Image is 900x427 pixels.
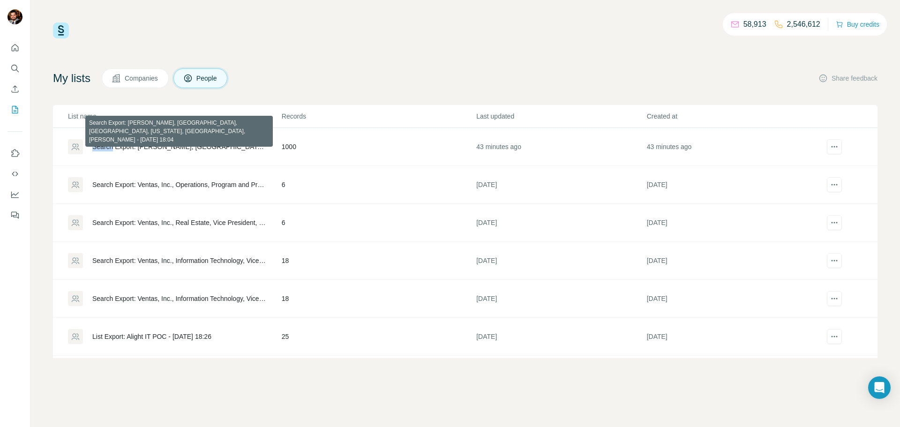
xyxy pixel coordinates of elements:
button: actions [827,253,842,268]
button: Share feedback [818,74,877,83]
td: [DATE] [476,242,646,280]
button: My lists [7,101,22,118]
button: actions [827,291,842,306]
div: List Export: Alight IT POC - [DATE] 18:26 [92,332,211,341]
td: 6 [281,166,476,204]
td: 43 minutes ago [476,128,646,166]
button: actions [827,215,842,230]
td: [DATE] [646,356,817,394]
div: Search Export: Ventas, Inc., Real Estate, Vice President, Director, CXO, Experienced Manager - [D... [92,218,266,227]
p: 58,913 [743,19,766,30]
div: Search Export: Ventas, Inc., Information Technology, Vice President, Director, CXO, Senior, Exper... [92,294,266,303]
td: [DATE] [646,204,817,242]
td: 141 [281,356,476,394]
td: [DATE] [476,356,646,394]
td: 18 [281,280,476,318]
button: Search [7,60,22,77]
td: [DATE] [476,280,646,318]
p: Created at [647,112,816,121]
img: Surfe Logo [53,22,69,38]
div: Search Export: Ventas, Inc., Operations, Program and Project Management, Engineering, Vice Presid... [92,180,266,189]
td: 18 [281,242,476,280]
button: Use Surfe API [7,165,22,182]
p: Last updated [476,112,645,121]
button: Quick start [7,39,22,56]
td: 1000 [281,128,476,166]
button: Dashboard [7,186,22,203]
td: [DATE] [476,318,646,356]
span: Companies [125,74,159,83]
p: Records [282,112,475,121]
td: 43 minutes ago [646,128,817,166]
td: [DATE] [476,166,646,204]
button: Use Surfe on LinkedIn [7,145,22,162]
td: [DATE] [646,318,817,356]
button: Feedback [7,207,22,224]
span: People [196,74,218,83]
td: 25 [281,318,476,356]
td: 6 [281,204,476,242]
button: Buy credits [836,18,879,31]
button: actions [827,139,842,154]
td: [DATE] [646,242,817,280]
button: actions [827,177,842,192]
div: Search Export: Ventas, Inc., Information Technology, Vice President, Director, CXO, Senior, Exper... [92,256,266,265]
td: [DATE] [646,280,817,318]
p: 2,546,612 [787,19,820,30]
td: [DATE] [476,204,646,242]
button: actions [827,329,842,344]
button: Enrich CSV [7,81,22,97]
td: [DATE] [646,166,817,204]
div: Search Export: [PERSON_NAME], [GEOGRAPHIC_DATA], [GEOGRAPHIC_DATA], [US_STATE], [GEOGRAPHIC_DATA]... [92,142,266,151]
p: List name [68,112,281,121]
h4: My lists [53,71,90,86]
div: Open Intercom Messenger [868,376,891,399]
img: Avatar [7,9,22,24]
